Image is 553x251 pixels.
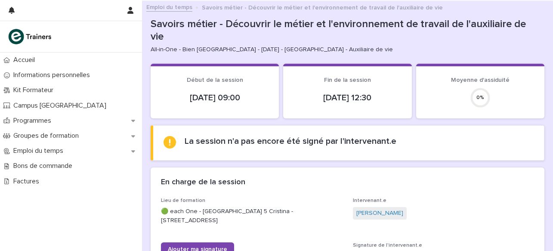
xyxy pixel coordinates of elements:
[161,178,245,187] h2: En charge de la session
[353,243,422,248] span: Signature de l'intervenant.e
[185,136,396,146] h2: La session n'a pas encore été signé par l'intervenant.e
[10,117,58,125] p: Programmes
[10,147,70,155] p: Emploi du temps
[146,2,192,12] a: Emploi du temps
[10,86,60,94] p: Kit Formateur
[470,95,491,101] div: 0 %
[151,46,538,53] p: All-in-One - Bien [GEOGRAPHIC_DATA] - [DATE] - [GEOGRAPHIC_DATA] - Auxiliaire de vie
[10,177,46,186] p: Factures
[10,102,113,110] p: Campus [GEOGRAPHIC_DATA]
[10,71,97,79] p: Informations personnelles
[202,2,443,12] p: Savoirs métier - Découvrir le métier et l'environnement de travail de l'auxiliaire de vie
[161,207,343,225] p: 🟢 each One - [GEOGRAPHIC_DATA] 5 Cristina - [STREET_ADDRESS]
[451,77,510,83] span: Moyenne d'assiduité
[161,93,269,103] p: [DATE] 09:00
[161,198,205,203] span: Lieu de formation
[10,162,79,170] p: Bons de commande
[324,77,371,83] span: Fin de la session
[10,56,42,64] p: Accueil
[187,77,243,83] span: Début de la session
[293,93,401,103] p: [DATE] 12:30
[151,18,541,43] p: Savoirs métier - Découvrir le métier et l'environnement de travail de l'auxiliaire de vie
[356,209,403,218] a: [PERSON_NAME]
[353,198,386,203] span: Intervenant.e
[10,132,86,140] p: Groupes de formation
[7,28,54,45] img: K0CqGN7SDeD6s4JG8KQk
